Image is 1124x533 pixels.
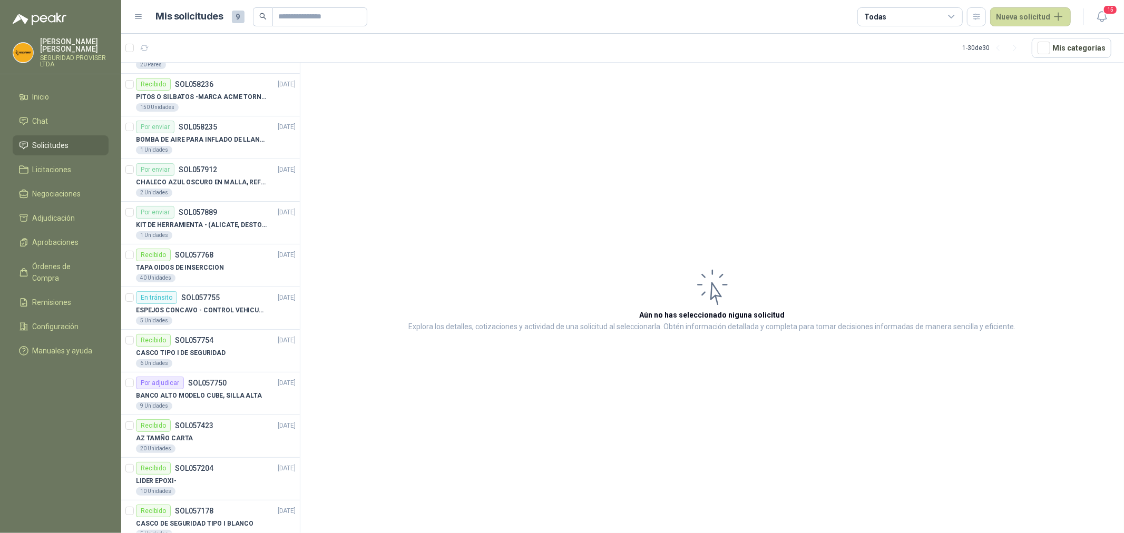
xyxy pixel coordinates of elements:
[33,236,79,248] span: Aprobaciones
[13,13,66,25] img: Logo peakr
[278,335,296,346] p: [DATE]
[1032,38,1111,58] button: Mís categorías
[121,372,300,415] a: Por adjudicarSOL057750[DATE] BANCO ALTO MODELO CUBE, SILLA ALTA9 Unidades
[179,209,217,216] p: SOL057889
[13,208,109,228] a: Adjudicación
[175,251,213,259] p: SOL057768
[136,189,172,197] div: 2 Unidades
[136,402,172,410] div: 9 Unidades
[33,91,50,103] span: Inicio
[121,159,300,202] a: Por enviarSOL057912[DATE] CHALECO AZUL OSCURO EN MALLA, REFLECTIVO2 Unidades
[278,463,296,473] p: [DATE]
[136,78,171,91] div: Recibido
[40,38,109,53] p: [PERSON_NAME] [PERSON_NAME]
[33,188,81,200] span: Negociaciones
[179,123,217,131] p: SOL058235
[136,359,172,368] div: 6 Unidades
[33,164,72,175] span: Licitaciones
[136,220,267,230] p: KIT DE HERRAMIENTA - (ALICATE, DESTORNILLADOR,LLAVE DE EXPANSION, CRUCETA,LLAVE FIJA)
[259,13,267,20] span: search
[121,287,300,330] a: En tránsitoSOL057755[DATE] ESPEJOS CONCAVO - CONTROL VEHICULAR5 Unidades
[33,345,93,357] span: Manuales y ayuda
[175,507,213,515] p: SOL057178
[121,244,300,287] a: RecibidoSOL057768[DATE] TAPA OIDOS DE INSERCCION40 Unidades
[33,261,99,284] span: Órdenes de Compra
[175,337,213,344] p: SOL057754
[175,81,213,88] p: SOL058236
[175,422,213,429] p: SOL057423
[136,135,267,145] p: BOMBA DE AIRE PARA INFLADO DE LLANTAS DE BICICLETA
[188,379,227,387] p: SOL057750
[136,391,262,401] p: BANCO ALTO MODELO CUBE, SILLA ALTA
[136,519,253,529] p: CASCO DE SEGURIDAD TIPO I BLANCO
[121,74,300,116] a: RecibidoSOL058236[DATE] PITOS O SILBATOS -MARCA ACME TORNADO 635150 Unidades
[278,208,296,218] p: [DATE]
[179,166,217,173] p: SOL057912
[156,9,223,24] h1: Mis solicitudes
[136,92,267,102] p: PITOS O SILBATOS -MARCA ACME TORNADO 635
[13,256,109,288] a: Órdenes de Compra
[13,135,109,155] a: Solicitudes
[136,291,177,304] div: En tránsito
[136,505,171,517] div: Recibido
[232,11,245,23] span: 9
[136,487,175,496] div: 10 Unidades
[136,263,224,273] p: TAPA OIDOS DE INSERCCION
[990,7,1071,26] button: Nueva solicitud
[121,458,300,500] a: RecibidoSOL057204[DATE] LIDER EPOXI-10 Unidades
[136,317,172,325] div: 5 Unidades
[13,160,109,180] a: Licitaciones
[409,321,1016,333] p: Explora los detalles, cotizaciones y actividad de una solicitud al seleccionarla. Obtén informaci...
[40,55,109,67] p: SEGURIDAD PROVISER LTDA
[33,321,79,332] span: Configuración
[136,305,267,315] p: ESPEJOS CONCAVO - CONTROL VEHICULAR
[278,122,296,132] p: [DATE]
[1092,7,1111,26] button: 15
[13,43,33,63] img: Company Logo
[136,334,171,347] div: Recibido
[278,250,296,260] p: [DATE]
[640,309,785,321] h3: Aún no has seleccionado niguna solicitud
[278,80,296,90] p: [DATE]
[13,292,109,312] a: Remisiones
[136,249,171,261] div: Recibido
[278,378,296,388] p: [DATE]
[278,506,296,516] p: [DATE]
[121,202,300,244] a: Por enviarSOL057889[DATE] KIT DE HERRAMIENTA - (ALICATE, DESTORNILLADOR,LLAVE DE EXPANSION, CRUCE...
[121,116,300,159] a: Por enviarSOL058235[DATE] BOMBA DE AIRE PARA INFLADO DE LLANTAS DE BICICLETA1 Unidades
[136,419,171,432] div: Recibido
[136,103,179,112] div: 150 Unidades
[13,341,109,361] a: Manuales y ayuda
[136,377,184,389] div: Por adjudicar
[136,274,175,282] div: 40 Unidades
[13,232,109,252] a: Aprobaciones
[962,40,1023,56] div: 1 - 30 de 30
[136,462,171,475] div: Recibido
[13,111,109,131] a: Chat
[136,231,172,240] div: 1 Unidades
[136,445,175,453] div: 20 Unidades
[13,87,109,107] a: Inicio
[136,206,174,219] div: Por enviar
[136,348,226,358] p: CASCO TIPO I DE SEGURIDAD
[121,415,300,458] a: RecibidoSOL057423[DATE] AZ TAMÑO CARTA20 Unidades
[136,121,174,133] div: Por enviar
[181,294,220,301] p: SOL057755
[33,140,69,151] span: Solicitudes
[136,61,166,69] div: 20 Pares
[278,421,296,431] p: [DATE]
[136,163,174,176] div: Por enviar
[136,433,193,443] p: AZ TAMÑO CARTA
[33,297,72,308] span: Remisiones
[136,177,267,187] p: CHALECO AZUL OSCURO EN MALLA, REFLECTIVO
[13,317,109,337] a: Configuración
[136,146,172,154] div: 1 Unidades
[121,330,300,372] a: RecibidoSOL057754[DATE] CASCO TIPO I DE SEGURIDAD6 Unidades
[278,165,296,175] p: [DATE]
[136,476,177,486] p: LIDER EPOXI-
[278,293,296,303] p: [DATE]
[1103,5,1118,15] span: 15
[33,212,75,224] span: Adjudicación
[13,184,109,204] a: Negociaciones
[864,11,886,23] div: Todas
